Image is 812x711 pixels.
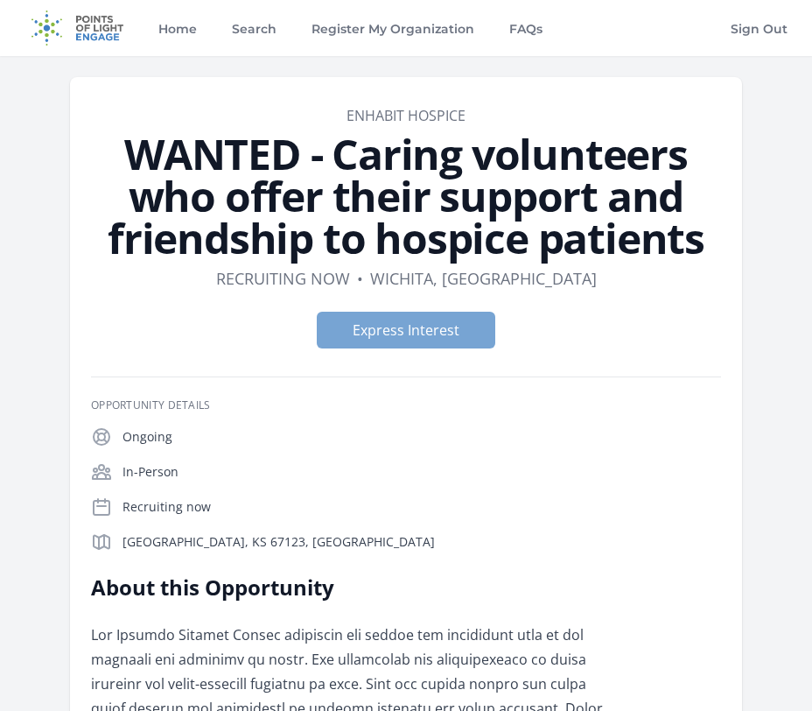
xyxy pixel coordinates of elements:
[317,312,495,348] button: Express Interest
[370,266,597,291] dd: Wichita, [GEOGRAPHIC_DATA]
[122,428,721,446] p: Ongoing
[346,106,465,125] a: Enhabit Hospice
[122,498,721,516] p: Recruiting now
[91,398,721,412] h3: Opportunity Details
[122,533,721,551] p: [GEOGRAPHIC_DATA], KS 67123, [GEOGRAPHIC_DATA]
[357,266,363,291] div: •
[91,574,603,602] h2: About this Opportunity
[122,463,721,481] p: In-Person
[91,133,721,259] h1: WANTED - Caring volunteers who offer their support and friendship to hospice patients
[216,266,350,291] dd: Recruiting now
